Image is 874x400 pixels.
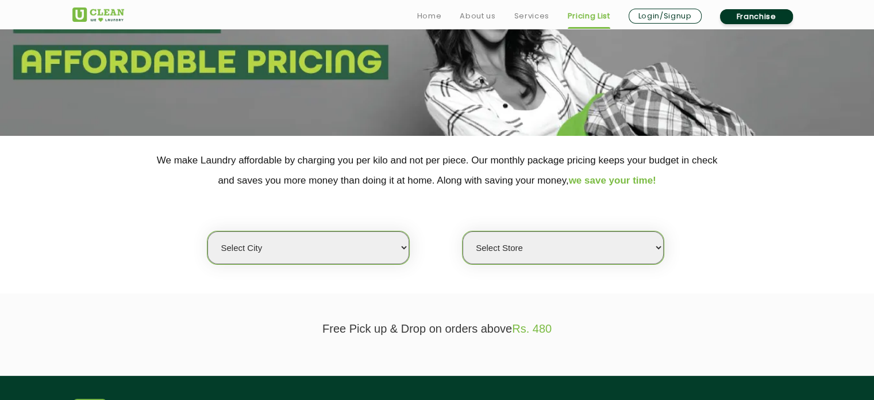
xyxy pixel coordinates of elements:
[568,9,610,23] a: Pricing List
[569,175,656,186] span: we save your time!
[514,9,549,23] a: Services
[512,322,552,335] span: Rs. 480
[460,9,495,23] a: About us
[72,150,802,191] p: We make Laundry affordable by charging you per kilo and not per piece. Our monthly package pricin...
[72,7,124,22] img: UClean Laundry and Dry Cleaning
[417,9,442,23] a: Home
[629,9,702,24] a: Login/Signup
[720,9,793,24] a: Franchise
[72,322,802,336] p: Free Pick up & Drop on orders above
